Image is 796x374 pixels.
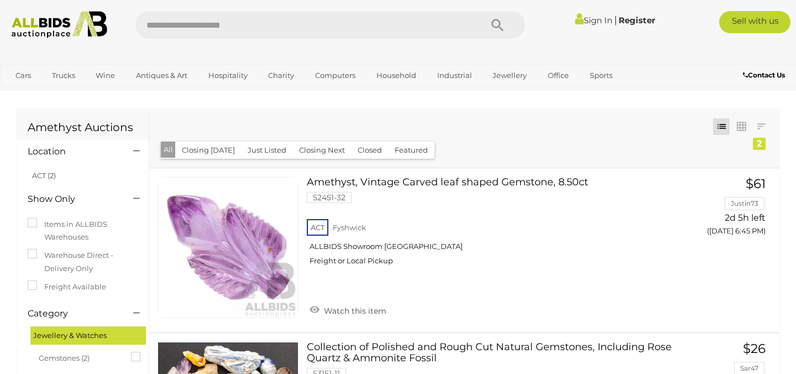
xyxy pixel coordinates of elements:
h4: Location [28,147,117,157]
span: $26 [743,341,766,356]
a: Jewellery [485,66,534,85]
span: Gemstones (2) [39,349,122,365]
a: Charity [261,66,301,85]
label: Freight Available [28,280,106,293]
label: Items in ALLBIDS Warehouses [28,218,138,244]
a: Hospitality [201,66,255,85]
a: Sign In [575,15,612,25]
a: Wine [88,66,122,85]
div: Jewellery & Watches [30,326,146,345]
span: $61 [746,176,766,191]
button: Featured [388,142,434,159]
a: ACT (2) [32,171,56,180]
a: Register [619,15,655,25]
a: Office [541,66,576,85]
span: Watch this item [321,306,386,316]
img: Allbids.com.au [6,11,113,38]
button: Search [470,11,525,39]
span: | [614,14,617,26]
a: Watch this item [307,302,389,318]
a: Cars [8,66,38,85]
h1: Amethyst Auctions [28,121,138,133]
button: Closed [351,142,389,159]
a: $61 Justin73 2d 5h left ([DATE] 6:45 PM) [683,177,768,242]
label: Warehouse Direct - Delivery Only [28,249,138,275]
a: Amethyst, Vintage Carved leaf shaped Gemstone, 8.50ct 52451-32 ACT Fyshwick ALLBIDS Showroom [GEO... [315,177,666,274]
a: Computers [308,66,363,85]
b: Contact Us [743,71,785,79]
a: Contact Us [743,69,788,81]
button: Closing [DATE] [175,142,242,159]
a: Sell with us [719,11,790,33]
button: Just Listed [241,142,293,159]
button: Closing Next [292,142,352,159]
a: Industrial [430,66,479,85]
button: All [161,142,176,158]
a: Antiques & Art [129,66,195,85]
h4: Category [28,309,117,319]
a: Trucks [45,66,82,85]
h4: Show Only [28,194,117,204]
div: 2 [753,138,766,150]
a: [GEOGRAPHIC_DATA] [8,85,101,103]
a: Sports [583,66,620,85]
a: Household [369,66,423,85]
